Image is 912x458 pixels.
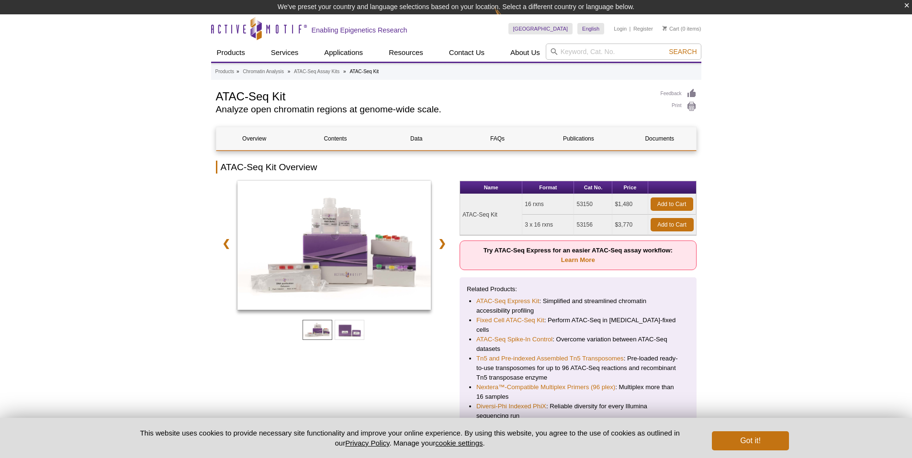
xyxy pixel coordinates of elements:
button: cookie settings [435,439,483,447]
a: ❮ [216,232,236,254]
a: Diversi-Phi Indexed PhiX [476,402,546,411]
a: Overview [216,127,293,150]
th: Format [522,181,574,194]
td: $3,770 [612,215,648,235]
li: : Perform ATAC-Seq in [MEDICAL_DATA]-fixed cells [476,316,680,335]
p: Related Products: [467,284,689,294]
li: | [630,23,631,34]
td: $1,480 [612,194,648,215]
a: Products [211,44,251,62]
td: ATAC-Seq Kit [460,194,522,235]
th: Name [460,181,522,194]
a: Services [265,44,304,62]
a: Tn5 and Pre-indexed Assembled Tn5 Transposomes [476,354,624,363]
h2: Enabling Epigenetics Research [312,26,407,34]
a: Nextera™-Compatible Multiplex Primers (96 plex) [476,382,615,392]
a: Login [614,25,627,32]
button: Got it! [712,431,788,450]
a: Print [661,101,697,112]
a: [GEOGRAPHIC_DATA] [508,23,573,34]
img: ATAC-Seq Kit [237,181,431,310]
td: 3 x 16 rxns [522,215,574,235]
li: » [236,69,239,74]
a: Add to Cart [651,218,694,231]
a: English [577,23,604,34]
li: ATAC-Seq Kit [349,69,379,74]
th: Price [612,181,648,194]
td: 53150 [574,194,612,215]
h1: ATAC-Seq Kit [216,88,651,103]
a: FAQs [459,127,535,150]
a: Products [215,67,234,76]
span: Search [669,48,697,55]
a: Contents [297,127,373,150]
a: Publications [540,127,617,150]
a: Privacy Policy [345,439,389,447]
a: Data [378,127,454,150]
p: This website uses cookies to provide necessary site functionality and improve your online experie... [124,428,697,448]
a: Applications [318,44,369,62]
a: Cart [663,25,679,32]
a: Learn More [561,256,595,263]
td: 53156 [574,215,612,235]
li: (0 items) [663,23,701,34]
a: Fixed Cell ATAC-Seq Kit [476,316,544,325]
li: : Multiplex more than 16 samples [476,382,680,402]
th: Cat No. [574,181,612,194]
li: : Simplified and streamlined chromatin accessibility profiling [476,296,680,316]
h2: Analyze open chromatin regions at genome-wide scale. [216,105,651,114]
a: ATAC-Seq Express Kit [476,296,539,306]
a: Resources [383,44,429,62]
li: : Reliable diversity for every Illumina sequencing run [476,402,680,421]
a: Contact Us [443,44,490,62]
a: ATAC-Seq Assay Kits [294,67,339,76]
a: ATAC-Seq Kit [237,181,431,313]
a: ATAC-Seq Spike-In Control [476,335,552,344]
a: Register [633,25,653,32]
a: Chromatin Analysis [243,67,284,76]
a: Documents [621,127,698,150]
li: : Overcome variation between ATAC-Seq datasets [476,335,680,354]
td: 16 rxns [522,194,574,215]
img: Your Cart [663,26,667,31]
img: Change Here [495,7,520,30]
li: » [343,69,346,74]
button: Search [666,47,699,56]
a: ❯ [432,232,452,254]
a: About Us [505,44,546,62]
li: » [288,69,291,74]
a: Add to Cart [651,197,693,211]
li: : Pre-loaded ready-to-use transposomes for up to 96 ATAC-Seq reactions and recombinant Tn5 transp... [476,354,680,382]
strong: Try ATAC-Seq Express for an easier ATAC-Seq assay workflow: [484,247,673,263]
a: Feedback [661,88,697,99]
h2: ATAC-Seq Kit Overview [216,161,697,174]
input: Keyword, Cat. No. [546,44,701,60]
